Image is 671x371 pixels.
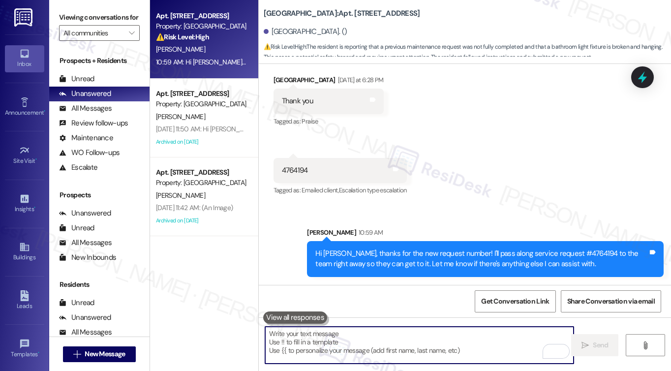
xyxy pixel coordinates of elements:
span: [PERSON_NAME] [156,45,205,54]
div: [DATE] 11:42 AM: (An Image) [156,203,233,212]
div: Unread [59,298,94,308]
div: [DATE] at 6:28 PM [335,75,384,85]
i:  [129,29,134,37]
div: Apt. [STREET_ADDRESS] [156,167,247,178]
span: Praise [302,117,318,125]
div: All Messages [59,103,112,114]
div: Unanswered [59,89,111,99]
a: Leads [5,287,44,314]
div: Hi [PERSON_NAME], thanks for the new request number! I'll pass along service request #4764194 to ... [315,248,648,270]
div: Archived on [DATE] [155,136,248,148]
div: All Messages [59,238,112,248]
div: Tagged as: [274,114,384,128]
strong: ⚠️ Risk Level: High [264,43,306,51]
div: Unanswered [59,208,111,218]
div: [DATE] 11:50 AM: Hi [PERSON_NAME], Just a reminder - Game Night is happening tonight! Check out t... [156,124,619,133]
a: Buildings [5,239,44,265]
div: Thank you [282,96,313,106]
span: : The resident is reporting that a previous maintenance request was not fully completed and that ... [264,42,671,63]
div: Property: [GEOGRAPHIC_DATA] [156,178,247,188]
a: Templates • [5,336,44,362]
div: Unanswered [59,312,111,323]
div: Property: [GEOGRAPHIC_DATA] [156,99,247,109]
input: All communities [63,25,124,41]
button: New Message [63,346,136,362]
span: Send [593,340,608,350]
button: Send [571,334,619,356]
div: New Inbounds [59,252,116,263]
i:  [581,341,589,349]
div: Property: [GEOGRAPHIC_DATA] [156,21,247,31]
span: Escalation type escalation [339,186,407,194]
div: [GEOGRAPHIC_DATA] [274,75,384,89]
strong: ⚠️ Risk Level: High [156,32,209,41]
img: ResiDesk Logo [14,8,34,27]
a: Site Visit • [5,142,44,169]
div: Tagged as: [274,183,407,197]
label: Viewing conversations for [59,10,140,25]
button: Share Conversation via email [561,290,661,312]
div: Prospects + Residents [49,56,150,66]
div: 10:59 AM [356,227,383,238]
span: [PERSON_NAME] [156,112,205,121]
i:  [73,350,81,358]
div: Prospects [49,190,150,200]
div: [PERSON_NAME] [307,227,664,241]
a: Insights • [5,190,44,217]
div: Escalate [59,162,97,173]
span: • [44,108,45,115]
div: Archived on [DATE] [155,215,248,227]
button: Get Conversation Link [475,290,555,312]
div: Apt. [STREET_ADDRESS] [156,11,247,21]
div: Unread [59,223,94,233]
span: Share Conversation via email [567,296,655,307]
span: • [34,204,35,211]
div: [GEOGRAPHIC_DATA]. () [264,27,347,37]
span: • [38,349,39,356]
div: WO Follow-ups [59,148,120,158]
div: Maintenance [59,133,113,143]
a: Inbox [5,45,44,72]
div: Residents [49,279,150,290]
div: 4764194 [282,165,308,176]
div: Unread [59,74,94,84]
textarea: To enrich screen reader interactions, please activate Accessibility in Grammarly extension settings [265,327,574,364]
span: New Message [85,349,125,359]
span: [PERSON_NAME] [156,191,205,200]
b: [GEOGRAPHIC_DATA]: Apt. [STREET_ADDRESS] [264,8,420,19]
span: Get Conversation Link [481,296,549,307]
div: Review follow-ups [59,118,128,128]
div: All Messages [59,327,112,338]
i:  [641,341,649,349]
span: Emailed client , [302,186,338,194]
div: Apt. [STREET_ADDRESS] [156,89,247,99]
span: • [35,156,37,163]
